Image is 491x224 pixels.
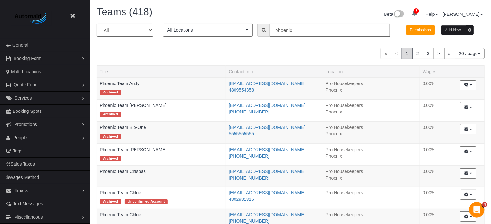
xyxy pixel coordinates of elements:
span: Archived [100,112,121,117]
span: Archived [100,134,121,139]
a: [EMAIL_ADDRESS][DOMAIN_NAME] [229,147,305,152]
span: Archived [100,199,121,204]
td: Contact Info [226,77,323,99]
span: Wages Method [9,175,39,180]
a: [PERSON_NAME] [443,12,483,17]
a: > [434,48,445,59]
li: Pro Housekeepers [326,80,417,87]
a: [EMAIL_ADDRESS][DOMAIN_NAME] [229,125,305,130]
button: All Locations [163,24,253,37]
span: Tags [13,148,23,153]
div: Tags [100,175,223,176]
a: [PHONE_NUMBER] [229,219,269,224]
a: [EMAIL_ADDRESS][DOMAIN_NAME] [229,169,305,174]
a: [PHONE_NUMBER] [229,175,269,180]
div: Tags [100,218,223,219]
a: Phoenix Team Chloe [100,212,141,217]
td: Location [323,187,420,209]
td: Title [97,143,226,165]
th: Wages [420,65,452,77]
a: 5555555555 [229,131,254,136]
a: Help [426,12,438,17]
span: Promotions [14,122,37,127]
li: Pro Housekeepers [326,190,417,196]
td: Contact Info [226,99,323,121]
input: Enter the first 3 letters of the name to search [270,24,390,37]
span: « [380,48,391,59]
li: Phoenix [326,87,417,93]
a: 4802981315 [229,197,254,202]
li: Phoenix [326,131,417,137]
div: Tags [100,196,223,206]
a: 2 [408,6,421,21]
li: Pro Housekeepers [326,168,417,175]
li: Phoenix [326,175,417,181]
span: Quote Form [14,82,38,87]
td: Title [97,166,226,187]
a: Phoenix Team [PERSON_NAME] [100,147,167,152]
span: Text Messages [13,201,43,206]
a: » [444,48,455,59]
td: Wages [420,143,452,165]
a: [EMAIL_ADDRESS][DOMAIN_NAME] [229,212,305,217]
a: Phoenix Team [PERSON_NAME] [100,103,167,108]
span: People [13,135,27,140]
td: Contact Info [226,187,323,209]
a: Phoenix Team Bio-One [100,125,146,130]
li: Pro Housekeepers [326,124,417,131]
img: New interface [393,10,404,19]
a: 2 [412,48,423,59]
a: Phoenix Team Andy [100,81,140,86]
td: Location [323,122,420,143]
a: [EMAIL_ADDRESS][DOMAIN_NAME] [229,81,305,86]
td: Wages [420,99,452,121]
li: Phoenix [326,109,417,115]
span: < [391,48,402,59]
span: Archived [100,156,121,161]
span: Multi Locations [11,69,41,74]
a: Beta [384,12,404,17]
span: 4 [482,202,487,207]
td: Contact Info [226,143,323,165]
a: 3 [423,48,434,59]
td: Location [323,143,420,165]
td: Location [323,99,420,121]
span: Unconfirmed Account [125,199,168,204]
div: Tags [100,109,223,119]
span: 1 [402,48,413,59]
th: Location [323,65,420,77]
th: Title [97,65,226,77]
td: Title [97,122,226,143]
a: 4809554358 [229,87,254,93]
nav: Pagination navigation [380,48,485,59]
td: Location [323,166,420,187]
span: General [12,43,28,48]
span: All Locations [167,27,244,33]
td: Wages [420,122,452,143]
span: Services [15,95,32,101]
a: [PHONE_NUMBER] [229,109,269,114]
div: Tags [100,131,223,141]
td: Wages [420,166,452,187]
span: Teams (418) [97,6,152,17]
th: Contact Info [226,65,323,77]
td: Contact Info [226,122,323,143]
iframe: Intercom live chat [469,202,485,218]
td: Title [97,187,226,209]
td: Title [97,99,226,121]
td: Location [323,77,420,99]
button: Add New [441,25,474,35]
a: [EMAIL_ADDRESS][DOMAIN_NAME] [229,190,305,195]
button: 20 / page [455,48,485,59]
a: Phoenix Team Chloe [100,190,141,195]
div: Tags [100,153,223,163]
td: Wages [420,187,452,209]
li: Phoenix [326,153,417,159]
span: Booking Spots [13,109,42,114]
li: Pro Housekeepers [326,102,417,109]
td: Title [97,77,226,99]
a: [PHONE_NUMBER] [229,153,269,159]
td: Wages [420,77,452,99]
span: Emails [14,188,28,193]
